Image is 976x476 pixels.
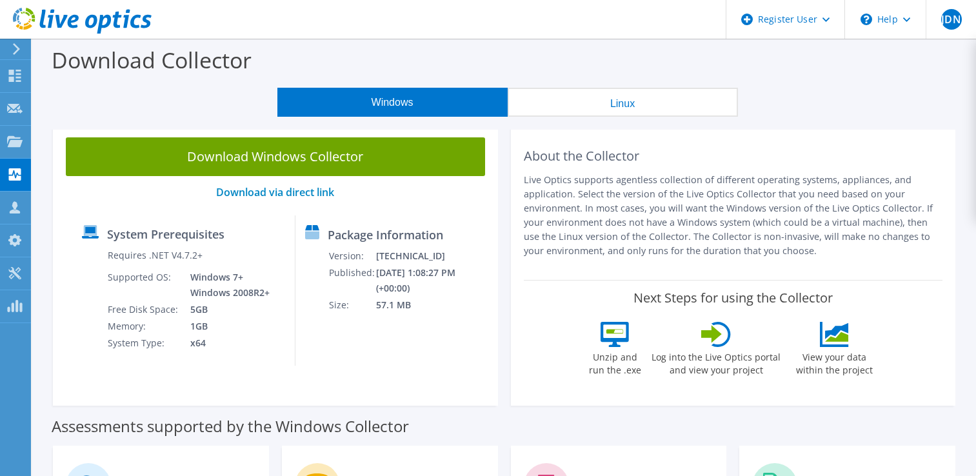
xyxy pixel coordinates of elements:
td: Windows 7+ Windows 2008R2+ [181,269,272,301]
a: Download via direct link [216,185,334,199]
label: Download Collector [52,45,252,75]
td: Memory: [107,318,181,335]
label: Assessments supported by the Windows Collector [52,420,409,433]
td: Size: [328,297,375,313]
h2: About the Collector [524,148,943,164]
label: Next Steps for using the Collector [633,290,833,306]
td: [DATE] 1:08:27 PM (+00:00) [375,264,492,297]
label: System Prerequisites [107,228,224,241]
label: Log into the Live Optics portal and view your project [651,347,781,377]
a: Download Windows Collector [66,137,485,176]
td: System Type: [107,335,181,352]
button: Windows [277,88,508,117]
td: Version: [328,248,375,264]
td: x64 [181,335,272,352]
td: [TECHNICAL_ID] [375,248,492,264]
td: Published: [328,264,375,297]
td: 5GB [181,301,272,318]
td: Free Disk Space: [107,301,181,318]
label: Package Information [328,228,443,241]
span: JDN [941,9,962,30]
td: Supported OS: [107,269,181,301]
svg: \n [861,14,872,25]
label: Unzip and run the .exe [585,347,644,377]
p: Live Optics supports agentless collection of different operating systems, appliances, and applica... [524,173,943,258]
button: Linux [508,88,738,117]
td: 1GB [181,318,272,335]
label: View your data within the project [788,347,881,377]
label: Requires .NET V4.7.2+ [108,249,203,262]
td: 57.1 MB [375,297,492,313]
